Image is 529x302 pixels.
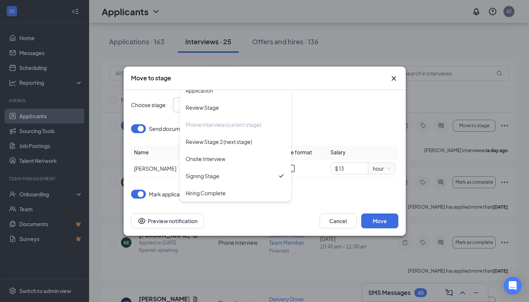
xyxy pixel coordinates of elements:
[186,189,226,197] div: Hiring Complete
[131,74,171,82] h3: Move to stage
[361,213,398,228] button: Move
[186,86,213,94] div: Application
[186,172,219,180] div: Signing Stage
[320,213,357,228] button: Cancel
[268,145,327,160] th: Message format
[131,145,210,160] th: Name
[186,138,252,146] div: Review Stage 2 (next stage)
[389,74,398,83] button: Close
[186,121,261,129] div: Phone Interview (current stage)
[134,164,176,173] span: [PERSON_NAME]
[373,163,391,174] span: hour
[186,155,225,163] div: Onsite Interview
[149,190,274,199] span: Mark applicant(s) as Completed for Phone Interview
[149,124,264,133] span: Send document signature request to applicant?
[131,213,204,228] button: Preview notificationEye
[137,216,146,225] svg: Eye
[389,74,398,83] svg: Cross
[504,277,522,295] div: Open Intercom Messenger
[186,103,219,112] div: Review Stage
[288,164,297,173] svg: MobileSms
[327,145,398,160] th: Salary
[278,172,285,180] svg: Checkmark
[131,101,167,109] span: Choose stage :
